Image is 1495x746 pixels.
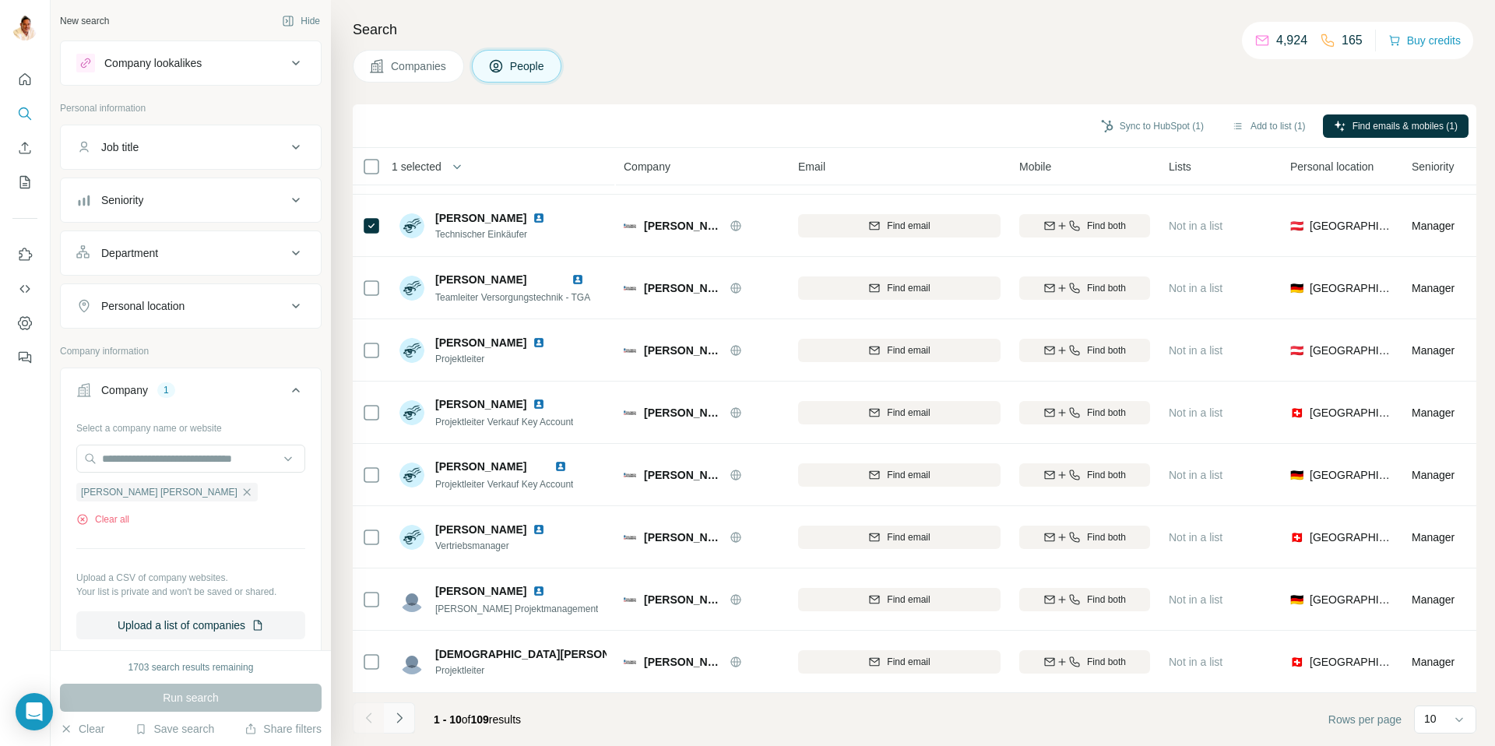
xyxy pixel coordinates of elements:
p: 4,924 [1276,31,1307,50]
span: Not in a list [1169,656,1222,668]
p: Personal information [60,101,322,115]
span: Manager [1412,220,1455,232]
img: Logo of Goldbeck Rhomberg [624,344,636,357]
img: Logo of Goldbeck Rhomberg [624,656,636,668]
img: Avatar [399,587,424,612]
button: My lists [12,168,37,196]
button: Find both [1019,401,1150,424]
span: [GEOGRAPHIC_DATA] [1310,343,1393,358]
span: [GEOGRAPHIC_DATA] [1310,530,1393,545]
span: [PERSON_NAME] [435,273,526,286]
span: [PERSON_NAME] [435,210,526,226]
button: Find both [1019,650,1150,674]
button: Use Surfe API [12,275,37,303]
button: Find both [1019,588,1150,611]
span: [PERSON_NAME] [PERSON_NAME] [644,218,722,234]
img: Logo of Goldbeck Rhomberg [624,593,636,606]
span: Find email [887,655,930,669]
button: Upload a list of companies [76,611,305,639]
span: 1 - 10 [434,713,462,726]
span: Find email [887,468,930,482]
p: 165 [1342,31,1363,50]
span: Company [624,159,670,174]
span: 🇦🇹 [1290,218,1303,234]
img: Avatar [399,213,424,238]
button: Feedback [12,343,37,371]
img: LinkedIn logo [554,460,567,473]
span: Find both [1087,530,1126,544]
span: People [510,58,546,74]
span: Find both [1087,468,1126,482]
img: Avatar [399,525,424,550]
span: Manager [1412,531,1455,544]
span: Manager [1412,656,1455,668]
span: Personal location [1290,159,1374,174]
span: Not in a list [1169,531,1222,544]
button: Personal location [61,287,321,325]
span: Projektleiter Verkauf Key Account [435,479,573,490]
span: [GEOGRAPHIC_DATA] [1310,405,1393,421]
div: Job title [101,139,139,155]
span: Manager [1412,282,1455,294]
button: Find email [798,526,1001,549]
button: Save search [135,721,214,737]
button: Find email [798,463,1001,487]
button: Department [61,234,321,272]
span: 1 selected [392,159,441,174]
button: Buy credits [1388,30,1461,51]
img: Logo of Goldbeck Rhomberg [624,220,636,232]
span: Vertriebsmanager [435,539,551,553]
img: Avatar [399,463,424,487]
div: Select a company name or website [76,415,305,435]
button: Clear [60,721,104,737]
span: Rows per page [1328,712,1402,727]
button: Sync to HubSpot (1) [1090,114,1215,138]
span: 🇩🇪 [1290,467,1303,483]
button: Find email [798,650,1001,674]
img: LinkedIn logo [572,273,584,286]
span: Companies [391,58,448,74]
span: Manager [1412,406,1455,419]
div: Company lookalikes [104,55,202,71]
button: Job title [61,128,321,166]
div: New search [60,14,109,28]
span: Teamleiter Versorgungstechnik - TGA [435,292,590,303]
button: Hide [271,9,331,33]
span: 109 [471,713,489,726]
div: Department [101,245,158,261]
button: Company1 [61,371,321,415]
span: Manager [1412,469,1455,481]
span: [PERSON_NAME] [435,583,526,599]
span: [PERSON_NAME] [PERSON_NAME] [644,405,722,421]
p: Company information [60,344,322,358]
span: [PERSON_NAME] [PERSON_NAME] [81,485,237,499]
span: of [462,713,471,726]
span: [PERSON_NAME] [PERSON_NAME] [644,280,722,296]
img: Avatar [399,276,424,301]
span: 🇩🇪 [1290,280,1303,296]
span: 🇩🇪 [1290,592,1303,607]
span: [GEOGRAPHIC_DATA] [1310,218,1393,234]
img: LinkedIn logo [533,523,545,536]
span: [GEOGRAPHIC_DATA] [1310,280,1393,296]
span: Find both [1087,219,1126,233]
span: Find email [887,406,930,420]
span: Not in a list [1169,220,1222,232]
h4: Search [353,19,1476,40]
span: Projektleiter [435,663,607,677]
span: Find email [887,219,930,233]
img: Logo of Goldbeck Rhomberg [624,282,636,294]
span: [PERSON_NAME] [PERSON_NAME] [644,654,722,670]
span: Not in a list [1169,593,1222,606]
button: Find both [1019,463,1150,487]
img: Logo of Goldbeck Rhomberg [624,469,636,481]
span: [PERSON_NAME] [PERSON_NAME] [644,592,722,607]
span: 🇨🇭 [1290,530,1303,545]
button: Enrich CSV [12,134,37,162]
button: Find both [1019,276,1150,300]
img: Avatar [399,338,424,363]
img: Avatar [399,400,424,425]
button: Add to list (1) [1221,114,1317,138]
span: Lists [1169,159,1191,174]
span: [PERSON_NAME] [435,522,526,537]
